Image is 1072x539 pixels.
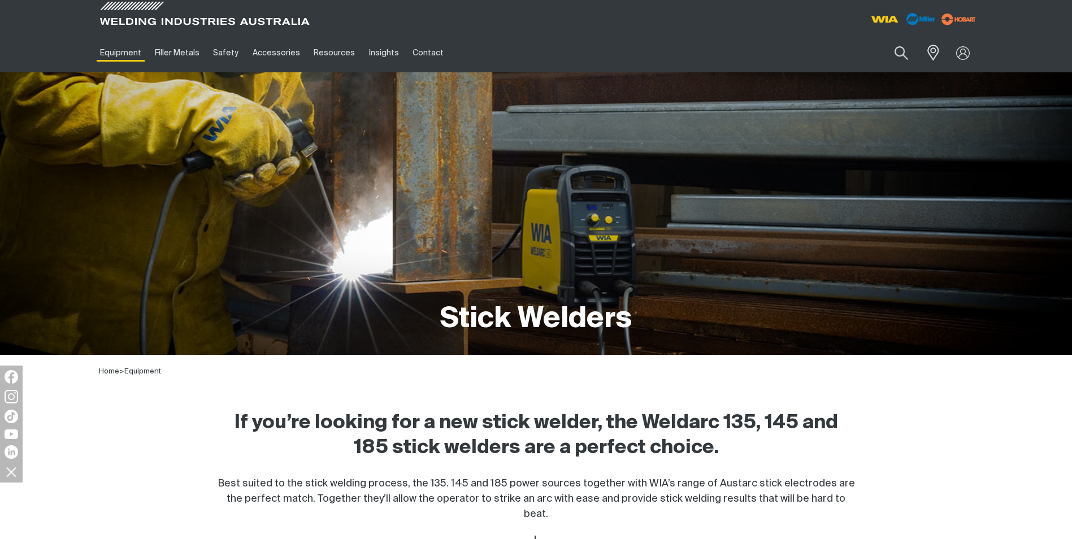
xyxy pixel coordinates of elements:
[2,462,21,481] img: hide socials
[206,33,245,72] a: Safety
[406,33,450,72] a: Contact
[99,368,119,375] a: Home
[5,445,18,459] img: LinkedIn
[246,33,307,72] a: Accessories
[119,368,124,375] span: >
[5,410,18,423] img: TikTok
[5,390,18,403] img: Instagram
[124,368,161,375] a: Equipment
[5,429,18,439] img: YouTube
[93,33,758,72] nav: Main
[362,33,405,72] a: Insights
[307,33,362,72] a: Resources
[148,33,206,72] a: Filler Metals
[218,479,855,519] span: Best suited to the stick welding process, the 135. 145 and 185 power sources together with WIA’s ...
[218,411,855,460] h2: If you’re looking for a new stick welder, the Weldarc 135, 145 and 185 stick welders are a perfec...
[867,40,920,66] input: Product name or item number...
[5,370,18,384] img: Facebook
[440,301,632,338] h1: Stick Welders
[938,11,979,28] img: miller
[93,33,148,72] a: Equipment
[882,40,921,66] button: Search products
